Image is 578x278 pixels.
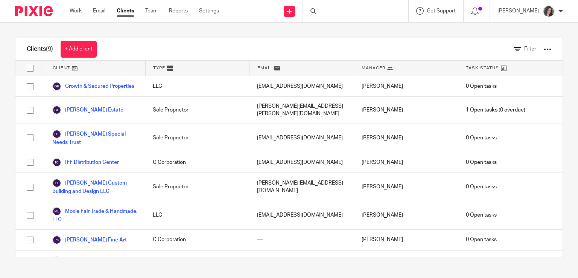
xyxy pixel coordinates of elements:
[497,7,539,15] p: [PERSON_NAME]
[466,82,497,90] span: 0 Open tasks
[61,41,97,58] a: + Add client
[249,152,354,173] div: [EMAIL_ADDRESS][DOMAIN_NAME]
[52,130,61,139] img: svg%3E
[117,7,134,15] a: Clients
[145,124,249,152] div: Sole Proprietor
[52,130,138,146] a: [PERSON_NAME] Special Needs Trust
[52,235,127,244] a: [PERSON_NAME] Fine Art
[524,46,536,52] span: Filter
[199,7,219,15] a: Settings
[145,230,249,250] div: C Corporation
[52,158,119,167] a: IFF Distribution Center
[145,97,249,124] div: Sole Proprietor
[257,65,272,71] span: Email
[466,159,497,166] span: 0 Open tasks
[52,105,61,115] img: svg%3E
[93,7,105,15] a: Email
[249,97,354,124] div: [PERSON_NAME][EMAIL_ADDRESS][PERSON_NAME][DOMAIN_NAME]
[145,7,158,15] a: Team
[153,65,165,71] span: Type
[354,152,458,173] div: [PERSON_NAME]
[466,257,525,264] span: (0 overdue)
[249,124,354,152] div: [EMAIL_ADDRESS][DOMAIN_NAME]
[52,179,61,188] img: svg%3E
[466,65,499,71] span: Task Status
[169,7,188,15] a: Reports
[145,201,249,229] div: LLC
[354,230,458,250] div: [PERSON_NAME]
[249,76,354,96] div: [EMAIL_ADDRESS][DOMAIN_NAME]
[466,211,497,219] span: 0 Open tasks
[15,6,53,16] img: Pixie
[354,201,458,229] div: [PERSON_NAME]
[249,230,354,250] div: ---
[52,207,61,216] img: svg%3E
[249,251,354,271] div: [EMAIL_ADDRESS][DOMAIN_NAME]
[543,5,555,17] img: dp%20portrait%20shot-square.jpg
[466,106,525,114] span: (0 overdue)
[46,46,53,52] span: (9)
[354,124,458,152] div: [PERSON_NAME]
[70,7,82,15] a: Work
[52,82,134,91] a: Growth & Secured Properties
[145,76,249,96] div: LLC
[354,97,458,124] div: [PERSON_NAME]
[53,65,70,71] span: Client
[249,201,354,229] div: [EMAIL_ADDRESS][DOMAIN_NAME]
[362,65,385,71] span: Manager
[52,105,123,115] a: [PERSON_NAME] Estate
[52,179,138,195] a: [PERSON_NAME] Custom Building and Design LLC
[23,61,37,75] input: Select all
[354,173,458,201] div: [PERSON_NAME]
[466,183,497,191] span: 0 Open tasks
[52,82,61,91] img: svg%3E
[52,256,61,265] img: svg%3E
[145,251,249,271] div: LLC
[27,45,53,53] h1: Clients
[466,257,497,264] span: 1 Open tasks
[52,256,114,265] a: West Coast Classics
[354,251,458,271] div: [PERSON_NAME]
[466,106,497,114] span: 1 Open tasks
[466,134,497,142] span: 0 Open tasks
[249,173,354,201] div: [PERSON_NAME][EMAIL_ADDRESS][DOMAIN_NAME]
[145,152,249,173] div: C Corporation
[52,158,61,167] img: svg%3E
[427,8,456,14] span: Get Support
[52,207,138,223] a: Moxie Fair Trade & Handmade, LLC
[52,235,61,244] img: svg%3E
[145,173,249,201] div: Sole Proprietor
[466,236,497,243] span: 0 Open tasks
[354,76,458,96] div: [PERSON_NAME]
